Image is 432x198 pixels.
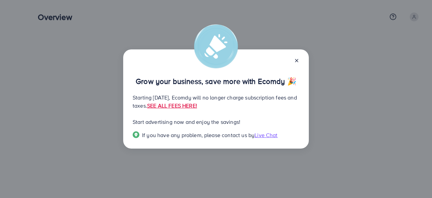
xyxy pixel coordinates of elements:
p: Starting [DATE], Ecomdy will no longer charge subscription fees and taxes. [133,93,299,110]
a: SEE ALL FEES HERE! [147,102,197,109]
span: Live Chat [254,131,277,139]
p: Start advertising now and enjoy the savings! [133,118,299,126]
img: Popup guide [133,131,139,138]
span: If you have any problem, please contact us by [142,131,254,139]
img: alert [194,24,238,68]
p: Grow your business, save more with Ecomdy 🎉 [133,77,299,85]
